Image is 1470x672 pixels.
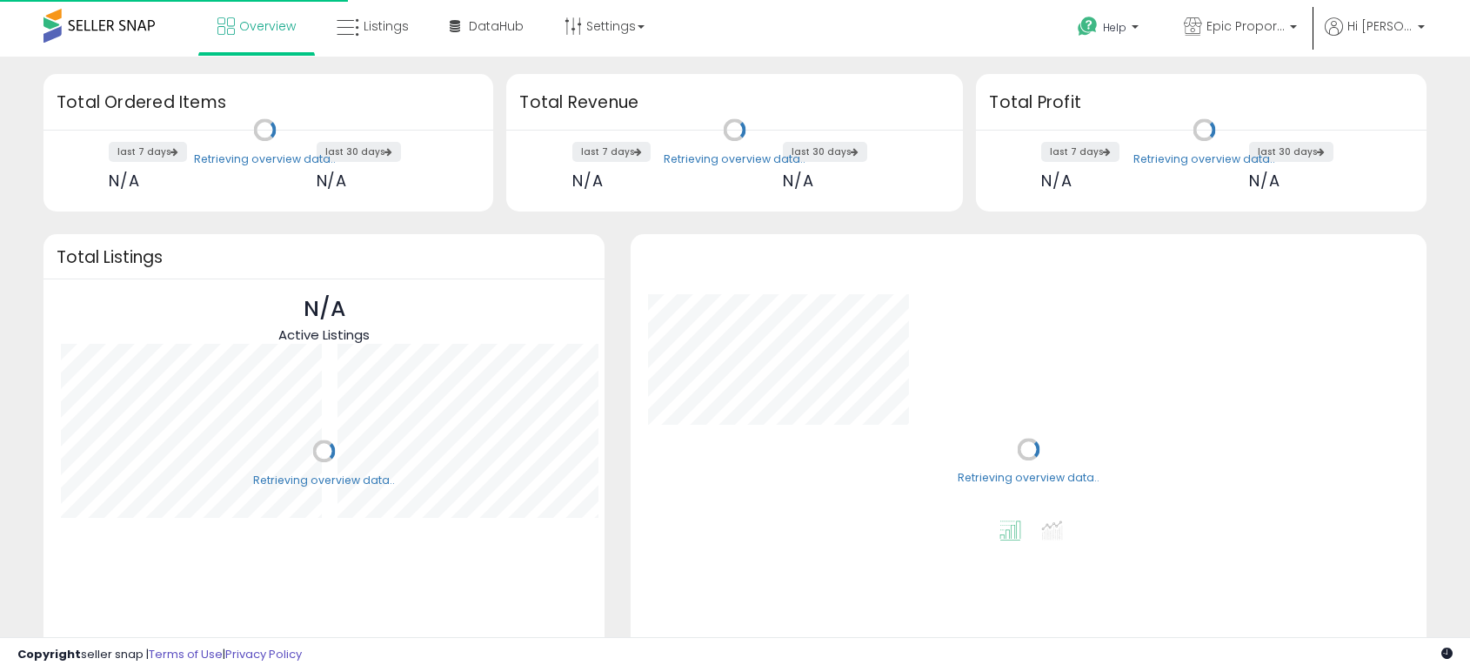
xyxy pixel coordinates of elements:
[1077,16,1099,37] i: Get Help
[239,17,296,35] span: Overview
[1133,151,1275,167] div: Retrieving overview data..
[469,17,524,35] span: DataHub
[1064,3,1156,57] a: Help
[1206,17,1285,35] span: Epic Proportions CA
[1325,17,1425,57] a: Hi [PERSON_NAME]
[1347,17,1413,35] span: Hi [PERSON_NAME]
[17,647,302,663] div: seller snap | |
[253,473,395,488] div: Retrieving overview data..
[1103,20,1126,35] span: Help
[194,151,336,167] div: Retrieving overview data..
[17,646,81,662] strong: Copyright
[664,151,805,167] div: Retrieving overview data..
[958,471,1099,487] div: Retrieving overview data..
[364,17,409,35] span: Listings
